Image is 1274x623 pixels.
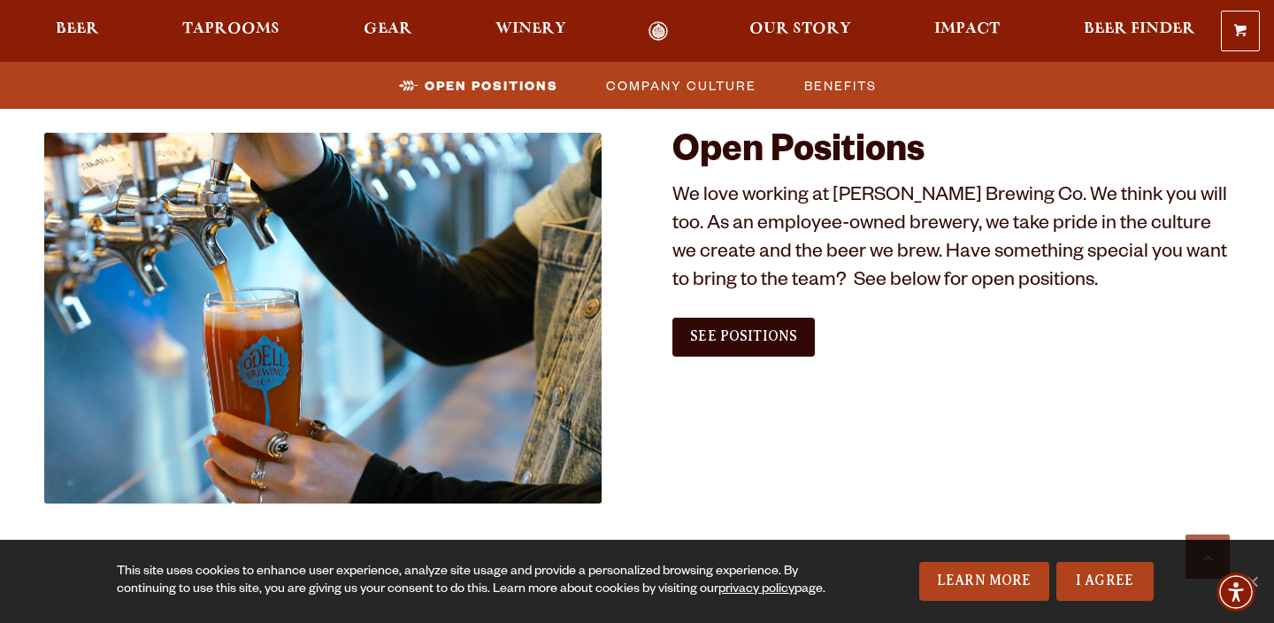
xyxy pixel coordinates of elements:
[934,22,1000,36] span: Impact
[484,21,578,42] a: Winery
[1072,21,1207,42] a: Beer Finder
[794,73,886,98] a: Benefits
[1056,562,1154,601] a: I Agree
[425,73,558,98] span: Open Positions
[606,73,756,98] span: Company Culture
[595,73,765,98] a: Company Culture
[495,22,566,36] span: Winery
[352,21,424,42] a: Gear
[672,318,815,357] a: See Positions
[718,583,794,597] a: privacy policy
[117,564,828,599] div: This site uses cookies to enhance user experience, analyze site usage and provide a personalized ...
[672,184,1230,297] p: We love working at [PERSON_NAME] Brewing Co. We think you will too. As an employee-owned brewery,...
[804,73,877,98] span: Benefits
[625,21,692,42] a: Odell Home
[1216,573,1255,611] div: Accessibility Menu
[1084,22,1195,36] span: Beer Finder
[749,22,851,36] span: Our Story
[388,73,567,98] a: Open Positions
[923,21,1011,42] a: Impact
[182,22,280,36] span: Taprooms
[672,133,1230,175] h2: Open Positions
[44,21,111,42] a: Beer
[919,562,1049,601] a: Learn More
[1186,535,1230,579] a: Scroll to top
[56,22,99,36] span: Beer
[738,21,863,42] a: Our Story
[364,22,412,36] span: Gear
[690,328,797,344] span: See Positions
[171,21,291,42] a: Taprooms
[44,133,602,504] img: Jobs_1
